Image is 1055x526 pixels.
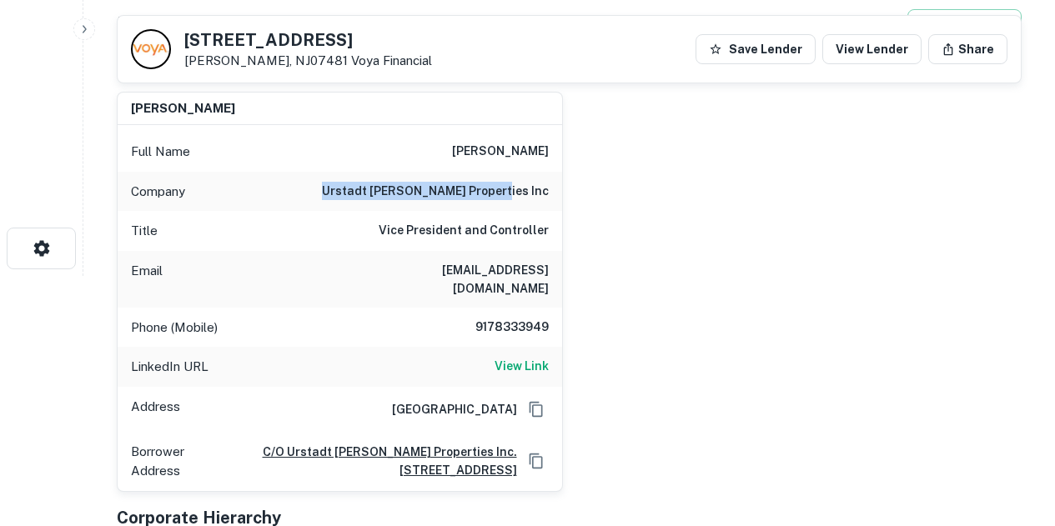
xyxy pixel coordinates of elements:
[449,318,549,338] h6: 9178333949
[351,53,432,68] a: Voya Financial
[131,397,180,422] p: Address
[131,99,235,118] h6: [PERSON_NAME]
[117,9,246,39] h4: Buyer Details
[495,357,549,375] h6: View Link
[131,142,190,162] p: Full Name
[822,34,922,64] a: View Lender
[379,400,517,418] h6: [GEOGRAPHIC_DATA]
[131,182,185,202] p: Company
[928,34,1007,64] button: Share
[131,357,208,377] p: LinkedIn URL
[696,34,816,64] button: Save Lender
[379,221,549,241] h6: Vice President and Controller
[972,393,1055,473] iframe: Chat Widget
[349,261,549,298] h6: [EMAIL_ADDRESS][DOMAIN_NAME]
[184,32,432,48] h5: [STREET_ADDRESS]
[131,442,214,481] p: Borrower Address
[184,53,432,68] p: [PERSON_NAME], NJ07481
[131,221,158,241] p: Title
[322,182,549,202] h6: urstadt [PERSON_NAME] properties inc
[131,318,218,338] p: Phone (Mobile)
[452,142,549,162] h6: [PERSON_NAME]
[131,261,163,298] p: Email
[524,448,549,473] button: Copy Address
[907,9,1022,39] button: Export CSV
[524,397,549,422] button: Copy Address
[495,357,549,377] a: View Link
[220,443,516,479] a: c/o urstadt [PERSON_NAME] properties inc. [STREET_ADDRESS]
